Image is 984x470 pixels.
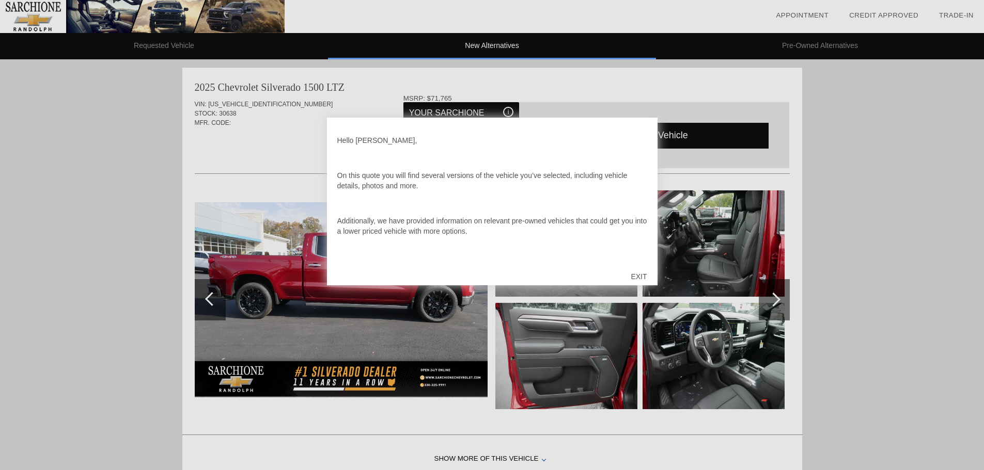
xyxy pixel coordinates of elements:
[849,11,918,19] a: Credit Approved
[620,261,657,292] div: EXIT
[337,135,647,145] p: Hello [PERSON_NAME],
[776,11,829,19] a: Appointment
[337,261,647,282] p: Once you’ve browsed the details in this quote, don’t forget to click on or to take the next step.
[939,11,974,19] a: Trade-In
[337,216,647,236] p: Additionally, we have provided information on relevant pre-owned vehicles that could get you into...
[337,170,647,191] p: On this quote you will find several versions of the vehicle you’ve selected, including vehicle de...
